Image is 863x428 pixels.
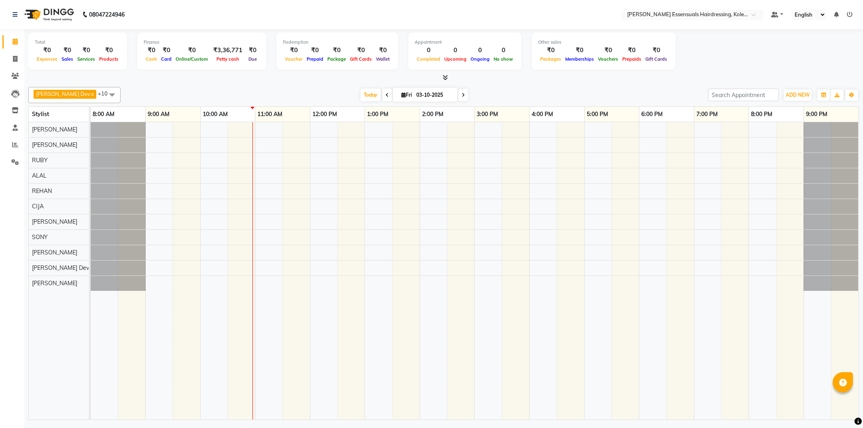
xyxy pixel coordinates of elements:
span: [PERSON_NAME] Dev [32,264,89,271]
a: 2:00 PM [420,108,445,120]
span: Services [75,56,97,62]
span: Online/Custom [174,56,210,62]
a: 1:00 PM [365,108,390,120]
span: Voucher [283,56,305,62]
span: Cash [144,56,159,62]
span: Gift Cards [643,56,669,62]
iframe: chat widget [829,396,855,420]
a: 8:00 PM [749,108,774,120]
span: [PERSON_NAME] [32,126,77,133]
input: 2025-10-03 [414,89,454,101]
div: 0 [469,46,492,55]
span: Package [325,56,348,62]
div: Other sales [538,39,669,46]
span: Wallet [374,56,392,62]
div: ₹0 [620,46,643,55]
span: Ongoing [469,56,492,62]
span: Completed [415,56,442,62]
div: ₹0 [374,46,392,55]
span: Prepaids [620,56,643,62]
a: 5:00 PM [585,108,610,120]
div: Total [35,39,121,46]
div: 0 [442,46,469,55]
input: Search Appointment [708,89,779,101]
span: Card [159,56,174,62]
span: Stylist [32,110,49,118]
span: No show [492,56,515,62]
span: Upcoming [442,56,469,62]
div: ₹0 [305,46,325,55]
a: 11:00 AM [255,108,284,120]
span: Sales [59,56,75,62]
div: ₹0 [159,46,174,55]
span: Products [97,56,121,62]
div: ₹0 [283,46,305,55]
div: ₹3,36,771 [210,46,246,55]
div: Finance [144,39,260,46]
span: [PERSON_NAME] Dev [36,91,90,97]
div: Appointment [415,39,515,46]
a: 3:00 PM [475,108,500,120]
span: SONY [32,233,48,241]
span: [PERSON_NAME] [32,141,77,148]
span: +10 [98,90,114,97]
a: 9:00 AM [146,108,172,120]
button: ADD NEW [784,89,812,101]
span: ADD NEW [786,92,810,98]
span: CIJA [32,203,44,210]
span: ALAL [32,172,47,179]
div: ₹0 [643,46,669,55]
div: ₹0 [97,46,121,55]
div: ₹0 [563,46,596,55]
div: ₹0 [538,46,563,55]
img: logo [21,3,76,26]
span: Today [360,89,381,101]
div: ₹0 [246,46,260,55]
span: Fri [399,92,414,98]
div: ₹0 [75,46,97,55]
span: Due [246,56,259,62]
span: RUBY [32,157,48,164]
div: ₹0 [144,46,159,55]
span: Memberships [563,56,596,62]
span: Packages [538,56,563,62]
div: Redemption [283,39,392,46]
span: [PERSON_NAME] [32,249,77,256]
a: 8:00 AM [91,108,117,120]
span: Petty cash [214,56,241,62]
span: Gift Cards [348,56,374,62]
span: Vouchers [596,56,620,62]
div: ₹0 [59,46,75,55]
a: 7:00 PM [694,108,720,120]
a: x [90,91,94,97]
span: [PERSON_NAME] [32,218,77,225]
span: [PERSON_NAME] [32,280,77,287]
a: 9:00 PM [804,108,829,120]
span: Prepaid [305,56,325,62]
a: 10:00 AM [201,108,230,120]
span: REHAN [32,187,52,195]
div: 0 [492,46,515,55]
b: 08047224946 [89,3,125,26]
a: 4:00 PM [530,108,555,120]
div: ₹0 [348,46,374,55]
span: Expenses [35,56,59,62]
a: 6:00 PM [639,108,665,120]
div: ₹0 [174,46,210,55]
div: ₹0 [35,46,59,55]
a: 12:00 PM [310,108,339,120]
div: ₹0 [596,46,620,55]
div: 0 [415,46,442,55]
div: ₹0 [325,46,348,55]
